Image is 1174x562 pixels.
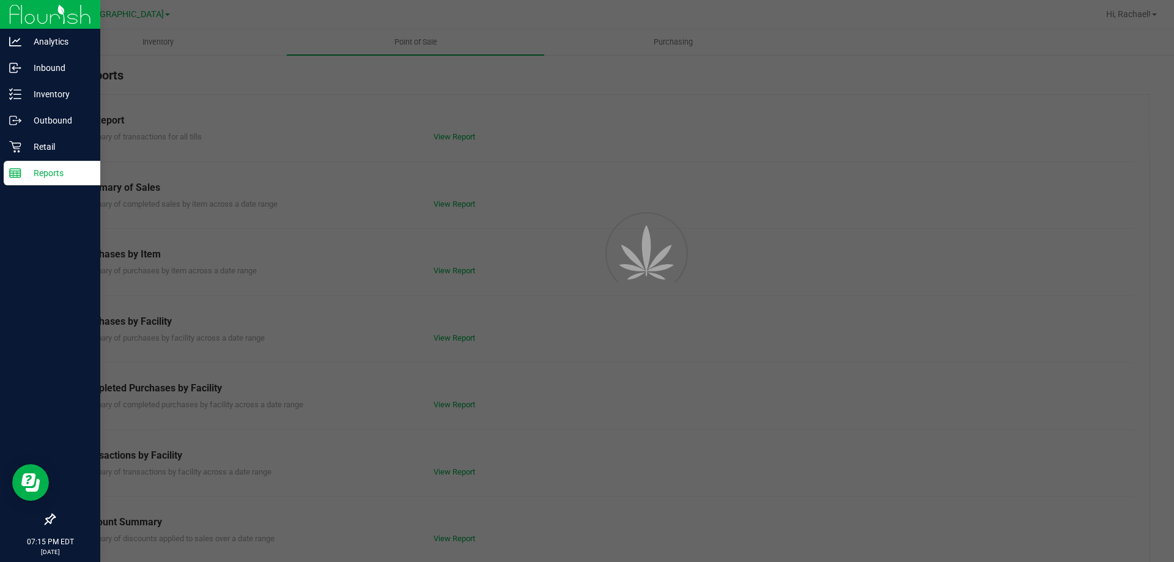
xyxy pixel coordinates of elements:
[9,167,21,179] inline-svg: Reports
[6,547,95,556] p: [DATE]
[9,88,21,100] inline-svg: Inventory
[12,464,49,501] iframe: Resource center
[9,62,21,74] inline-svg: Inbound
[21,61,95,75] p: Inbound
[21,34,95,49] p: Analytics
[21,87,95,102] p: Inventory
[9,114,21,127] inline-svg: Outbound
[6,536,95,547] p: 07:15 PM EDT
[21,166,95,180] p: Reports
[9,141,21,153] inline-svg: Retail
[21,113,95,128] p: Outbound
[9,35,21,48] inline-svg: Analytics
[21,139,95,154] p: Retail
